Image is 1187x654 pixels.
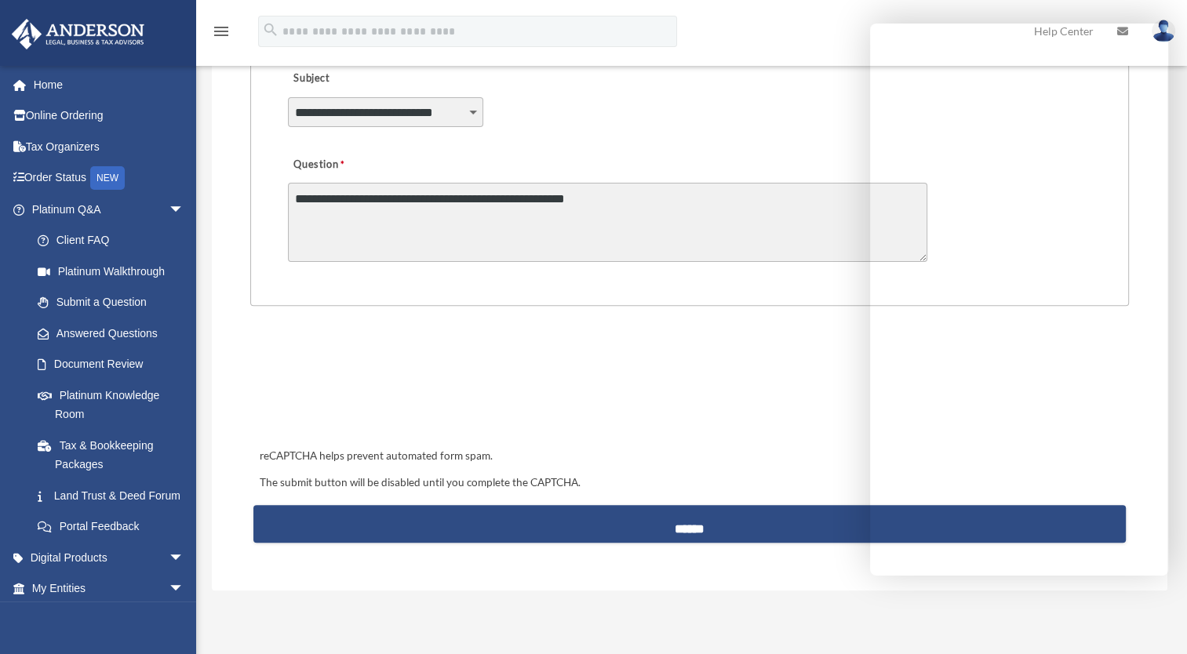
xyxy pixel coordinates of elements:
[11,69,208,100] a: Home
[22,430,208,480] a: Tax & Bookkeeping Packages
[22,511,208,543] a: Portal Feedback
[11,542,208,573] a: Digital Productsarrow_drop_down
[11,194,208,225] a: Platinum Q&Aarrow_drop_down
[22,225,208,256] a: Client FAQ
[212,22,231,41] i: menu
[22,349,208,380] a: Document Review
[288,68,437,90] label: Subject
[1152,20,1175,42] img: User Pic
[253,447,1127,466] div: reCAPTCHA helps prevent automated form spam.
[22,480,208,511] a: Land Trust & Deed Forum
[169,194,200,226] span: arrow_drop_down
[262,21,279,38] i: search
[22,256,208,287] a: Platinum Walkthrough
[169,542,200,574] span: arrow_drop_down
[255,354,493,416] iframe: reCAPTCHA
[212,27,231,41] a: menu
[22,287,200,318] a: Submit a Question
[11,162,208,194] a: Order StatusNEW
[169,573,200,605] span: arrow_drop_down
[253,474,1127,492] div: The submit button will be disabled until you complete the CAPTCHA.
[870,24,1168,576] iframe: Chat Window
[22,318,208,349] a: Answered Questions
[7,19,149,49] img: Anderson Advisors Platinum Portal
[288,154,410,176] label: Question
[11,131,208,162] a: Tax Organizers
[11,573,208,605] a: My Entitiesarrow_drop_down
[90,166,125,190] div: NEW
[11,100,208,132] a: Online Ordering
[22,380,208,430] a: Platinum Knowledge Room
